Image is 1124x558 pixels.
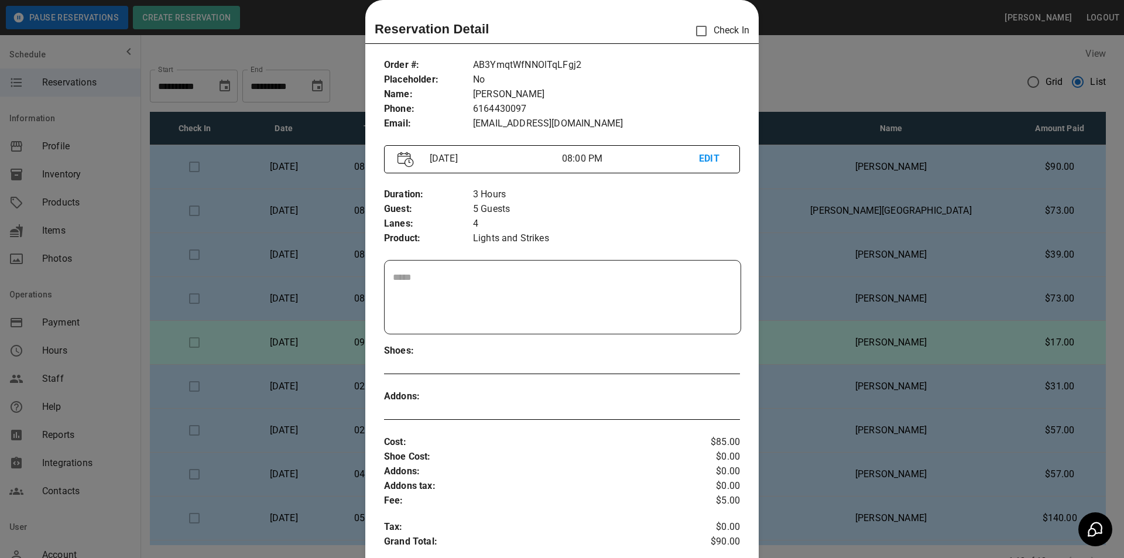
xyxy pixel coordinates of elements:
[473,87,740,102] p: [PERSON_NAME]
[384,117,473,131] p: Email :
[681,494,740,508] p: $5.00
[699,152,727,166] p: EDIT
[473,102,740,117] p: 6164430097
[681,450,740,464] p: $0.00
[689,19,749,43] p: Check In
[681,464,740,479] p: $0.00
[473,187,740,202] p: 3 Hours
[384,535,681,552] p: Grand Total :
[681,520,740,535] p: $0.00
[384,494,681,508] p: Fee :
[681,535,740,552] p: $90.00
[384,464,681,479] p: Addons :
[384,389,473,404] p: Addons :
[384,102,473,117] p: Phone :
[681,479,740,494] p: $0.00
[384,435,681,450] p: Cost :
[425,152,562,166] p: [DATE]
[384,87,473,102] p: Name :
[384,58,473,73] p: Order # :
[384,187,473,202] p: Duration :
[384,450,681,464] p: Shoe Cost :
[473,231,740,246] p: Lights and Strikes
[562,152,699,166] p: 08:00 PM
[397,152,414,167] img: Vector
[384,479,681,494] p: Addons tax :
[384,73,473,87] p: Placeholder :
[473,217,740,231] p: 4
[473,117,740,131] p: [EMAIL_ADDRESS][DOMAIN_NAME]
[473,202,740,217] p: 5 Guests
[384,202,473,217] p: Guest :
[473,58,740,73] p: AB3YmqtWfNNOlTqLFgj2
[384,231,473,246] p: Product :
[375,19,489,39] p: Reservation Detail
[681,435,740,450] p: $85.00
[473,73,740,87] p: No
[384,344,473,358] p: Shoes :
[384,520,681,535] p: Tax :
[384,217,473,231] p: Lanes :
